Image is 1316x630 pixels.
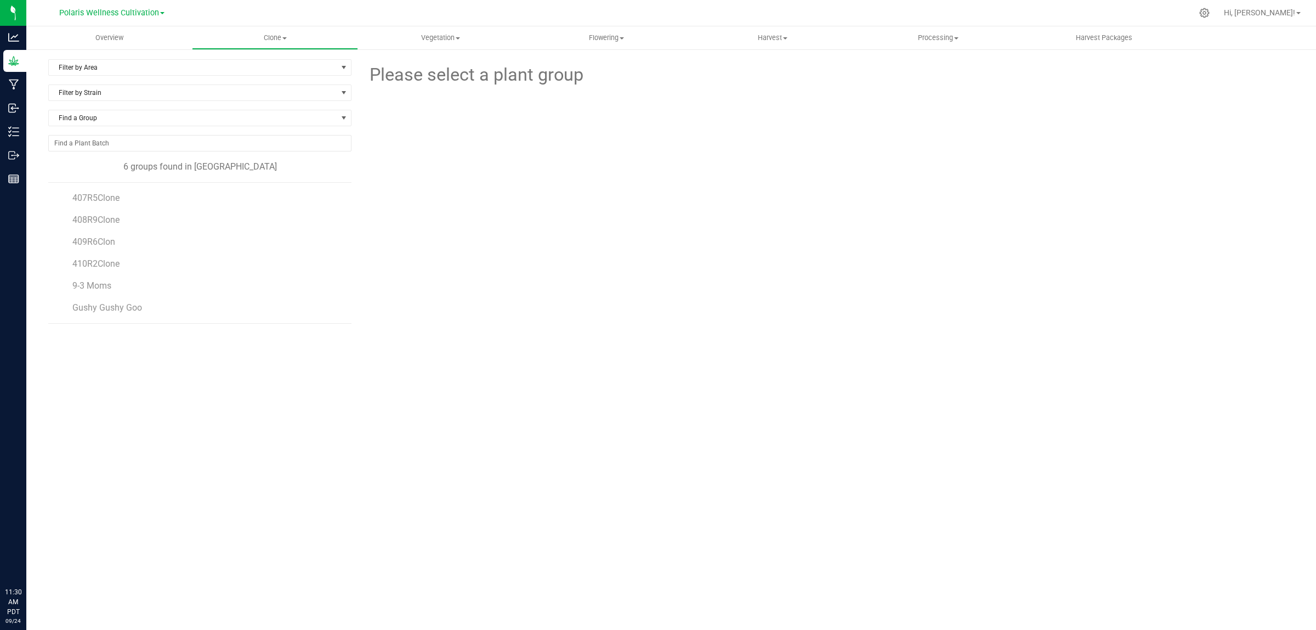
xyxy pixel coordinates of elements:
[8,55,19,66] inline-svg: Grow
[5,617,21,625] p: 09/24
[72,193,120,203] span: 407R5Clone
[81,33,138,43] span: Overview
[8,150,19,161] inline-svg: Outbound
[368,61,583,88] span: Please select a plant group
[358,26,524,49] a: Vegetation
[5,587,21,617] p: 11:30 AM PDT
[192,26,358,49] a: Clone
[524,26,689,49] a: Flowering
[192,33,357,43] span: Clone
[1198,8,1211,18] div: Manage settings
[856,33,1020,43] span: Processing
[72,302,142,313] span: Gushy Gushy Goo
[337,60,351,75] span: select
[8,126,19,137] inline-svg: Inventory
[8,103,19,114] inline-svg: Inbound
[48,160,351,173] div: 6 groups found in [GEOGRAPHIC_DATA]
[11,542,44,575] iframe: Resource center
[690,26,855,49] a: Harvest
[59,8,159,18] span: Polaris Wellness Cultivation
[49,85,337,100] span: Filter by Strain
[1061,33,1147,43] span: Harvest Packages
[26,26,192,49] a: Overview
[524,33,689,43] span: Flowering
[1021,26,1187,49] a: Harvest Packages
[1224,8,1295,17] span: Hi, [PERSON_NAME]!
[8,32,19,43] inline-svg: Analytics
[8,173,19,184] inline-svg: Reports
[855,26,1021,49] a: Processing
[690,33,855,43] span: Harvest
[49,136,351,151] input: NO DATA FOUND
[72,280,111,291] span: 9-3 Moms
[72,237,115,247] span: 409R6Clon
[72,215,120,225] span: 408R9Clone
[49,110,337,126] span: Find a Group
[8,79,19,90] inline-svg: Manufacturing
[359,33,523,43] span: Vegetation
[49,60,337,75] span: Filter by Area
[72,258,120,269] span: 410R2Clone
